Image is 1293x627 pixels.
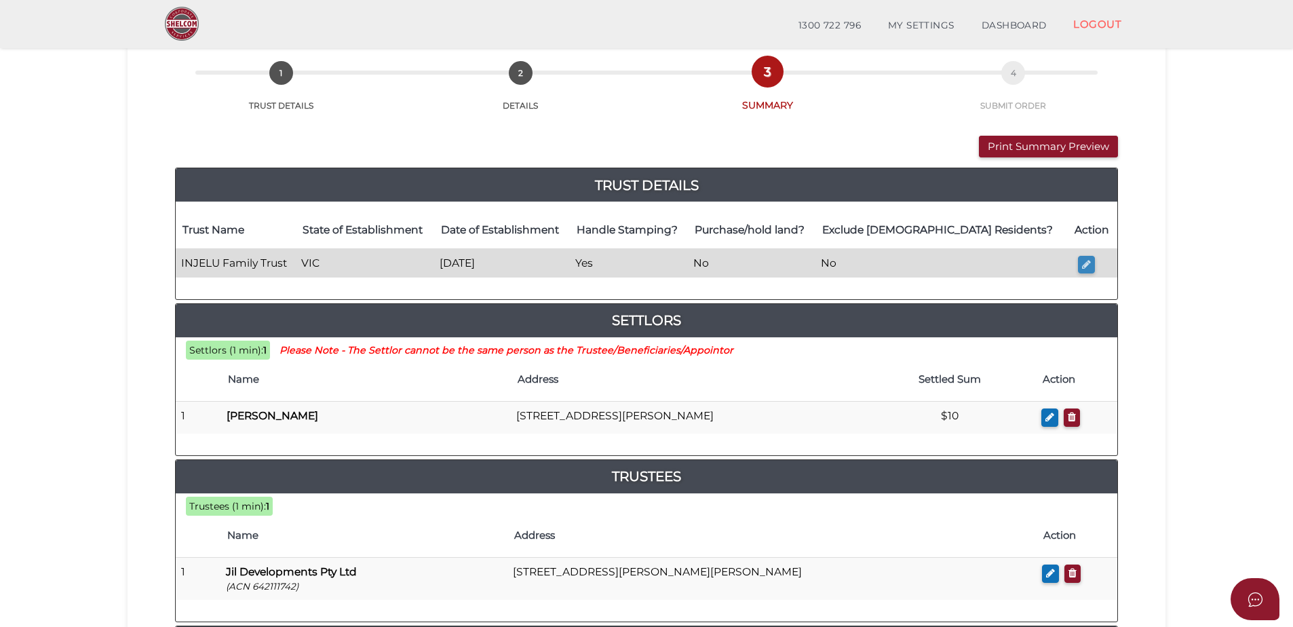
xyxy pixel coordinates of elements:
a: DASHBOARD [968,12,1060,39]
button: Open asap [1231,578,1279,620]
a: 4SUBMIT ORDER [895,76,1132,111]
td: 1 [176,558,220,600]
a: LOGOUT [1060,10,1135,38]
h4: Action [1043,530,1111,541]
td: $10 [864,402,1036,434]
td: VIC [296,248,433,278]
b: 1 [266,500,269,512]
span: 2 [509,61,533,85]
th: Purchase/hold land? [688,212,815,248]
h4: Address [514,530,1030,541]
small: Please Note - The Settlor cannot be the same person as the Trustee/Beneficiaries/Appointor [279,344,733,356]
p: (ACN 642111742) [226,580,502,593]
span: 4 [1001,61,1025,85]
th: Action [1068,212,1117,248]
h4: Name [228,374,504,385]
a: Trustees [176,465,1117,487]
a: 1300 722 796 [785,12,874,39]
a: MY SETTINGS [874,12,968,39]
h4: Name [227,530,501,541]
a: Settlors [176,309,1117,331]
th: State of Establishment [296,212,433,248]
b: Jil Developments Pty Ltd [226,565,357,578]
span: 3 [756,60,779,83]
span: 1 [269,61,293,85]
th: Exclude [DEMOGRAPHIC_DATA] Residents? [815,212,1068,248]
td: Yes [570,248,688,278]
h4: Settled Sum [870,374,1029,385]
a: 1TRUST DETAILS [161,76,401,111]
a: 3SUMMARY [640,75,895,112]
b: [PERSON_NAME] [227,409,318,422]
td: No [688,248,815,278]
h4: Address [518,374,857,385]
th: Trust Name [176,212,296,248]
td: [STREET_ADDRESS][PERSON_NAME] [511,402,864,434]
td: INJELU Family Trust [176,248,296,278]
h4: Action [1043,374,1111,385]
span: Settlors (1 min): [189,344,263,356]
span: Trustees (1 min): [189,500,266,512]
td: [DATE] [434,248,570,278]
th: Handle Stamping? [570,212,688,248]
td: No [815,248,1068,278]
th: Date of Establishment [434,212,570,248]
a: Trust Details [176,174,1117,196]
b: 1 [263,344,267,356]
button: Print Summary Preview [979,136,1118,158]
td: [STREET_ADDRESS][PERSON_NAME][PERSON_NAME] [507,558,1037,600]
a: 2DETAILS [401,76,640,111]
td: 1 [176,402,221,434]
